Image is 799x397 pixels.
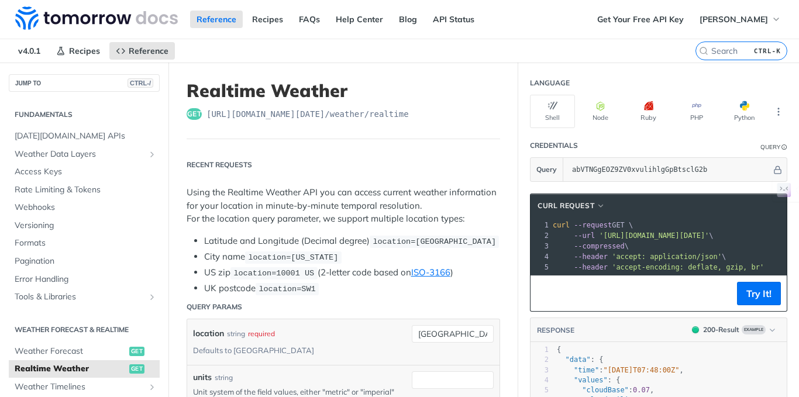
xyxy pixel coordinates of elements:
[773,106,784,117] svg: More ellipsis
[557,376,620,384] span: : {
[693,11,787,28] button: [PERSON_NAME]
[15,166,157,178] span: Access Keys
[531,158,563,181] button: Query
[9,181,160,199] a: Rate Limiting & Tokens
[187,108,202,120] span: get
[15,274,157,285] span: Error Handling
[411,267,450,278] a: ISO-3166
[737,282,781,305] button: Try It!
[742,325,766,334] span: Example
[187,302,242,312] div: Query Params
[9,146,160,163] a: Weather Data LayersShow subpages for Weather Data Layers
[9,360,160,378] a: Realtime Weatherget
[538,201,594,211] span: cURL Request
[692,326,699,333] span: 200
[9,127,160,145] a: [DATE][DOMAIN_NAME] APIs
[574,263,608,271] span: --header
[15,6,178,30] img: Tomorrow.io Weather API Docs
[553,221,570,229] span: curl
[15,291,144,303] span: Tools & Libraries
[187,160,252,170] div: Recent Requests
[9,199,160,216] a: Webhooks
[193,342,314,359] div: Defaults to [GEOGRAPHIC_DATA]
[193,325,224,342] label: location
[574,232,595,240] span: --url
[15,220,157,232] span: Versioning
[582,386,628,394] span: "cloudBase"
[9,324,160,335] h2: Weather Forecast & realtime
[578,95,623,128] button: Node
[9,343,160,360] a: Weather Forecastget
[772,164,784,175] button: Hide
[15,130,157,142] span: [DATE][DOMAIN_NAME] APIs
[259,285,315,294] span: location=SW1
[15,346,126,357] span: Weather Forecast
[536,285,553,302] button: Copy to clipboard
[109,42,175,60] a: Reference
[557,366,684,374] span: : ,
[215,372,233,383] div: string
[553,221,633,229] span: GET \
[426,11,481,28] a: API Status
[147,292,157,302] button: Show subpages for Tools & Libraries
[557,386,654,394] span: : ,
[9,253,160,270] a: Pagination
[530,95,575,128] button: Shell
[531,365,549,375] div: 3
[246,11,290,28] a: Recipes
[206,108,409,120] span: https://api.tomorrow.io/v4/weather/realtime
[193,371,212,384] label: units
[531,241,550,251] div: 3
[233,269,314,278] span: location=10001 US
[190,11,243,28] a: Reference
[9,378,160,396] a: Weather TimelinesShow subpages for Weather Timelines
[574,376,608,384] span: "values"
[9,163,160,181] a: Access Keys
[699,46,708,56] svg: Search
[204,250,500,264] li: City name
[781,144,787,150] i: Information
[531,262,550,272] div: 5
[9,217,160,234] a: Versioning
[9,288,160,306] a: Tools & LibrariesShow subpages for Tools & Libraries
[9,109,160,120] h2: Fundamentals
[612,263,764,271] span: 'accept-encoding: deflate, gzip, br'
[9,74,160,92] button: JUMP TOCTRL-/
[15,202,157,213] span: Webhooks
[633,386,650,394] span: 0.07
[531,345,549,355] div: 1
[15,256,157,267] span: Pagination
[15,381,144,393] span: Weather Timelines
[553,232,714,240] span: \
[700,14,768,25] span: [PERSON_NAME]
[703,324,739,335] div: 200 - Result
[531,375,549,385] div: 4
[129,347,144,356] span: get
[574,242,625,250] span: --compressed
[15,237,157,249] span: Formats
[204,266,500,279] li: US zip (2-letter code based on )
[392,11,423,28] a: Blog
[686,324,781,336] button: 200200-ResultExample
[604,366,680,374] span: "[DATE]T07:48:00Z"
[15,149,144,160] span: Weather Data Layers
[553,253,726,261] span: \
[626,95,671,128] button: Ruby
[722,95,767,128] button: Python
[760,143,780,151] div: Query
[15,184,157,196] span: Rate Limiting & Tokens
[9,271,160,288] a: Error Handling
[533,200,609,212] button: cURL Request
[536,164,557,175] span: Query
[574,221,612,229] span: --request
[531,251,550,262] div: 4
[69,46,100,56] span: Recipes
[248,325,275,342] div: required
[248,253,338,262] span: location=[US_STATE]
[147,150,157,159] button: Show subpages for Weather Data Layers
[292,11,326,28] a: FAQs
[557,355,604,364] span: : {
[204,282,500,295] li: UK postcode
[329,11,390,28] a: Help Center
[770,103,787,120] button: More Languages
